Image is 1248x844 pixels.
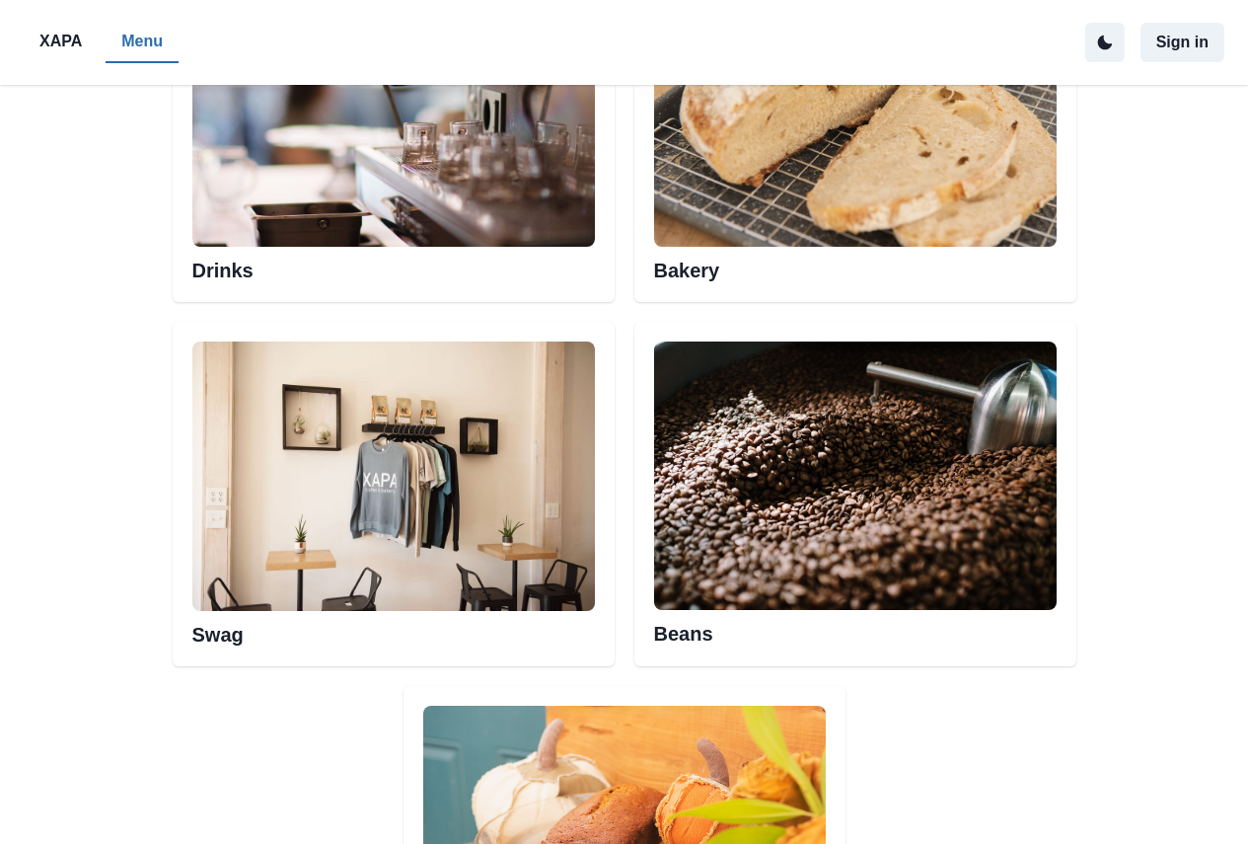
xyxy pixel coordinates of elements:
[39,30,82,53] p: XAPA
[1085,23,1125,62] button: active dark theme mode
[192,247,595,282] h2: Drinks
[654,247,1057,282] h2: Bakery
[1140,23,1224,62] button: Sign in
[634,322,1076,666] div: Beans
[192,611,595,647] h2: Swag
[121,30,163,53] p: Menu
[173,322,615,666] div: Swag
[654,610,1057,646] h2: Beans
